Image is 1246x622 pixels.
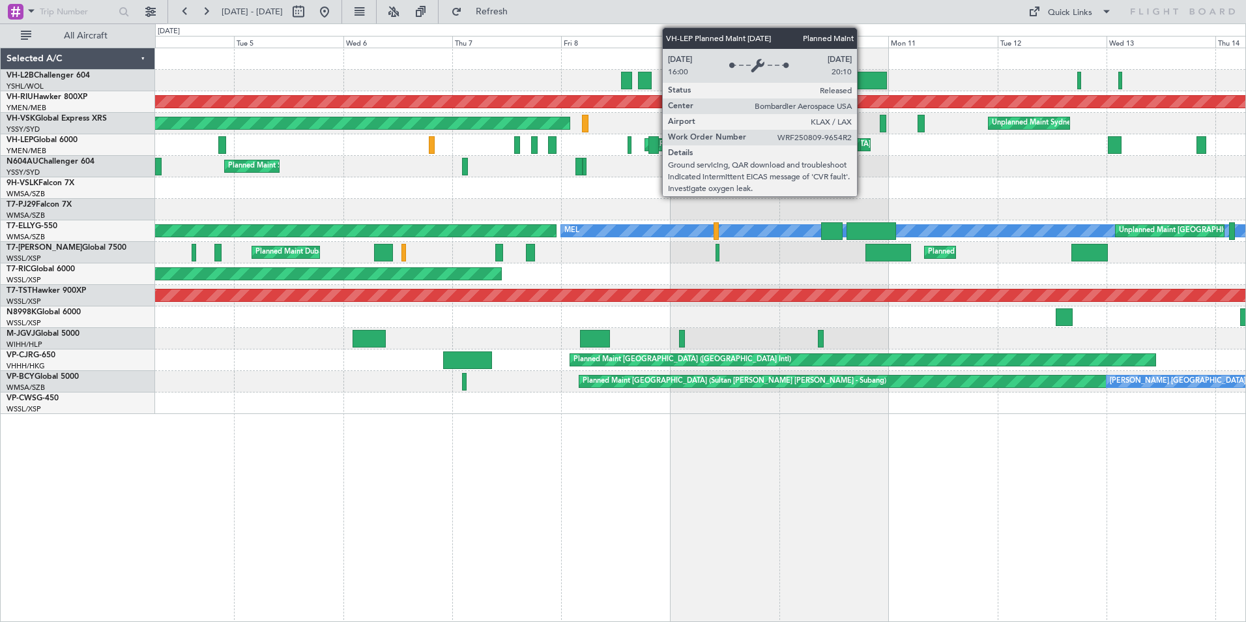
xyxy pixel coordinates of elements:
div: Sun 10 [779,36,888,48]
div: Sat 9 [671,36,779,48]
a: T7-[PERSON_NAME]Global 7500 [7,244,126,252]
a: WSSL/XSP [7,254,41,263]
div: [DATE] [158,26,180,37]
a: N8998KGlobal 6000 [7,308,81,316]
span: M-JGVJ [7,330,35,338]
a: T7-ELLYG-550 [7,222,57,230]
div: Quick Links [1048,7,1092,20]
a: VP-CWSG-450 [7,394,59,402]
div: Unplanned Maint Sydney ([PERSON_NAME] Intl) [992,113,1152,133]
div: Planned Maint [GEOGRAPHIC_DATA] ([GEOGRAPHIC_DATA] Intl) [573,350,791,370]
a: VH-L2BChallenger 604 [7,72,90,80]
span: T7-PJ29 [7,201,36,209]
a: YSHL/WOL [7,81,44,91]
a: WIHH/HLP [7,340,42,349]
a: YSSY/SYD [7,125,40,134]
span: All Aircraft [34,31,138,40]
span: VP-BCY [7,373,35,381]
span: Refresh [465,7,519,16]
a: WMSA/SZB [7,189,45,199]
span: 9H-VSLK [7,179,38,187]
a: WMSA/SZB [7,383,45,392]
a: WSSL/XSP [7,297,41,306]
div: Wed 13 [1107,36,1215,48]
a: VH-RIUHawker 800XP [7,93,87,101]
a: N604AUChallenger 604 [7,158,94,166]
input: Trip Number [40,2,115,22]
div: Fri 8 [561,36,670,48]
button: Quick Links [1022,1,1118,22]
a: T7-RICGlobal 6000 [7,265,75,273]
div: Planned Maint [GEOGRAPHIC_DATA] ([GEOGRAPHIC_DATA]) [928,243,1133,262]
div: Wed 6 [343,36,452,48]
a: WSSL/XSP [7,404,41,414]
span: [DATE] - [DATE] [222,6,283,18]
span: VH-L2B [7,72,34,80]
span: T7-TST [7,287,32,295]
span: T7-[PERSON_NAME] [7,244,82,252]
button: Refresh [445,1,523,22]
a: T7-TSTHawker 900XP [7,287,86,295]
span: N8998K [7,308,36,316]
span: T7-RIC [7,265,31,273]
a: VP-CJRG-650 [7,351,55,359]
a: 9H-VSLKFalcon 7X [7,179,74,187]
a: YSSY/SYD [7,168,40,177]
div: Thu 7 [452,36,561,48]
a: VH-LEPGlobal 6000 [7,136,78,144]
a: T7-PJ29Falcon 7X [7,201,72,209]
a: WSSL/XSP [7,318,41,328]
a: VH-VSKGlobal Express XRS [7,115,107,123]
div: Planned Maint Dubai (Al Maktoum Intl) [255,243,384,262]
div: Planned Maint Sydney ([PERSON_NAME] Intl) [228,156,379,176]
div: [PERSON_NAME] San Antonio (San Antonio Intl) [648,135,809,155]
span: VH-VSK [7,115,35,123]
a: M-JGVJGlobal 5000 [7,330,80,338]
span: N604AU [7,158,38,166]
span: VP-CWS [7,394,36,402]
div: Mon 11 [888,36,997,48]
a: WSSL/XSP [7,275,41,285]
a: YMEN/MEB [7,146,46,156]
a: YMEN/MEB [7,103,46,113]
div: MEL [564,221,579,241]
span: T7-ELLY [7,222,35,230]
span: VP-CJR [7,351,33,359]
button: All Aircraft [14,25,141,46]
div: Tue 5 [234,36,343,48]
a: VHHH/HKG [7,361,45,371]
a: VP-BCYGlobal 5000 [7,373,79,381]
div: Planned Maint [GEOGRAPHIC_DATA] (Sultan [PERSON_NAME] [PERSON_NAME] - Subang) [583,372,886,391]
a: WMSA/SZB [7,232,45,242]
span: VH-RIU [7,93,33,101]
div: Tue 12 [998,36,1107,48]
a: WMSA/SZB [7,211,45,220]
span: VH-LEP [7,136,33,144]
div: Mon 4 [125,36,234,48]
